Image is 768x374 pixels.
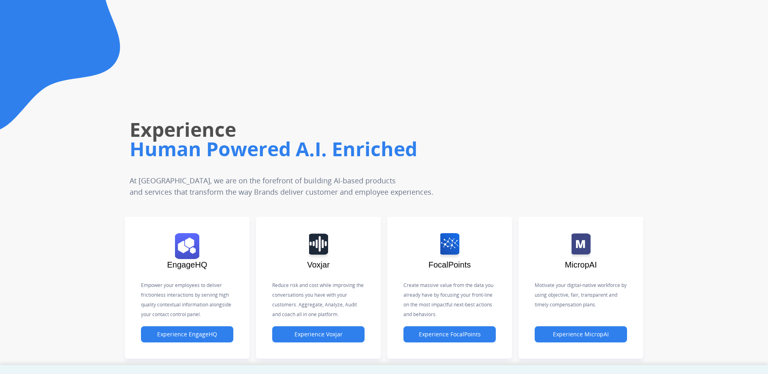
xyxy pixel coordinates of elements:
button: Experience FocalPoints [403,326,496,342]
img: logo [440,233,459,259]
img: logo [572,233,591,259]
span: FocalPoints [429,260,471,269]
button: Experience EngageHQ [141,326,233,342]
p: Create massive value from the data you already have by focusing your front-line on the most impac... [403,280,496,319]
img: logo [175,233,199,259]
span: EngageHQ [167,260,207,269]
p: Empower your employees to deliver frictionless interactions by serving high quality contextual in... [141,280,233,319]
span: MicropAI [565,260,597,269]
a: Experience MicropAI [535,331,627,338]
h1: Human Powered A.I. Enriched [130,136,542,162]
button: Experience Voxjar [272,326,365,342]
p: At [GEOGRAPHIC_DATA], we are on the forefront of building AI-based products and services that tra... [130,175,491,198]
a: Experience EngageHQ [141,331,233,338]
p: Reduce risk and cost while improving the conversations you have with your customers. Aggregate, A... [272,280,365,319]
button: Experience MicropAI [535,326,627,342]
h1: Experience [130,117,542,142]
a: Experience FocalPoints [403,331,496,338]
span: Voxjar [307,260,330,269]
img: logo [309,233,328,259]
p: Motivate your digital-native workforce by using objective, fair, transparent and timely compensat... [535,280,627,310]
a: Experience Voxjar [272,331,365,338]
